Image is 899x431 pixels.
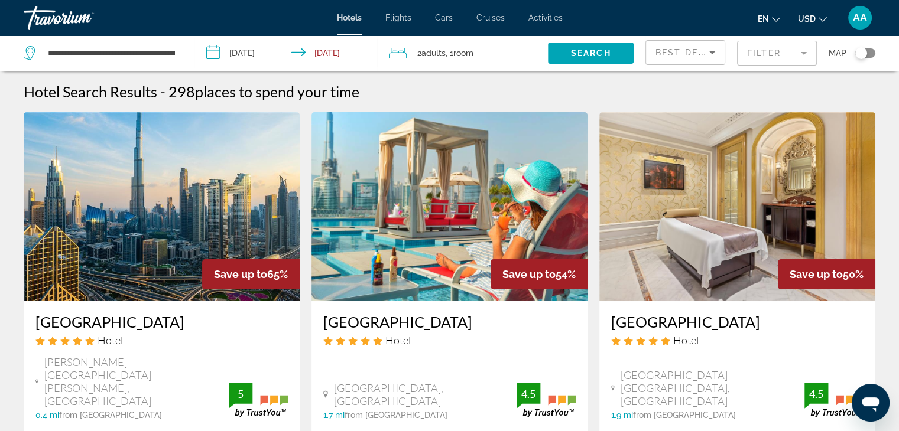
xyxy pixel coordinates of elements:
[758,14,769,24] span: en
[829,45,846,61] span: Map
[673,334,699,347] span: Hotel
[599,112,875,301] img: Hotel image
[453,48,473,58] span: Room
[655,45,715,60] mat-select: Sort by
[778,259,875,289] div: 50%
[758,10,780,27] button: Change language
[798,14,816,24] span: USD
[385,13,411,22] a: Flights
[852,384,890,422] iframe: Кнопка запуска окна обмена сообщениями
[377,35,548,71] button: Travelers: 2 adults, 0 children
[611,334,864,347] div: 5 star Hotel
[334,381,517,407] span: [GEOGRAPHIC_DATA], [GEOGRAPHIC_DATA]
[385,334,411,347] span: Hotel
[24,2,142,33] a: Travorium
[502,268,556,280] span: Save up to
[214,268,267,280] span: Save up to
[845,5,875,30] button: User Menu
[798,10,827,27] button: Change currency
[491,259,588,289] div: 54%
[435,13,453,22] a: Cars
[59,410,162,420] span: from [GEOGRAPHIC_DATA]
[528,13,563,22] a: Activities
[517,387,540,401] div: 4.5
[35,313,288,331] a: [GEOGRAPHIC_DATA]
[853,12,867,24] span: AA
[571,48,611,58] span: Search
[804,383,864,417] img: trustyou-badge.svg
[804,387,828,401] div: 4.5
[195,83,359,100] span: places to spend your time
[621,368,804,407] span: [GEOGRAPHIC_DATA] [GEOGRAPHIC_DATA], [GEOGRAPHIC_DATA]
[160,83,165,100] span: -
[98,334,123,347] span: Hotel
[311,112,588,301] img: Hotel image
[446,45,473,61] span: , 1
[323,410,345,420] span: 1.7 mi
[229,387,252,401] div: 5
[202,259,300,289] div: 65%
[548,43,634,64] button: Search
[44,355,229,407] span: [PERSON_NAME] [GEOGRAPHIC_DATA][PERSON_NAME], [GEOGRAPHIC_DATA]
[846,48,875,58] button: Toggle map
[421,48,446,58] span: Adults
[35,410,59,420] span: 0.4 mi
[790,268,843,280] span: Save up to
[476,13,505,22] a: Cruises
[24,83,157,100] h1: Hotel Search Results
[24,112,300,301] img: Hotel image
[323,334,576,347] div: 5 star Hotel
[417,45,446,61] span: 2
[611,313,864,331] a: [GEOGRAPHIC_DATA]
[337,13,362,22] a: Hotels
[168,83,359,100] h2: 298
[229,383,288,417] img: trustyou-badge.svg
[345,410,447,420] span: from [GEOGRAPHIC_DATA]
[323,313,576,331] a: [GEOGRAPHIC_DATA]
[611,410,633,420] span: 1.9 mi
[655,48,717,57] span: Best Deals
[35,334,288,347] div: 5 star Hotel
[194,35,377,71] button: Check-in date: Oct 13, 2025 Check-out date: Oct 17, 2025
[633,410,736,420] span: from [GEOGRAPHIC_DATA]
[737,40,817,66] button: Filter
[517,383,576,417] img: trustyou-badge.svg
